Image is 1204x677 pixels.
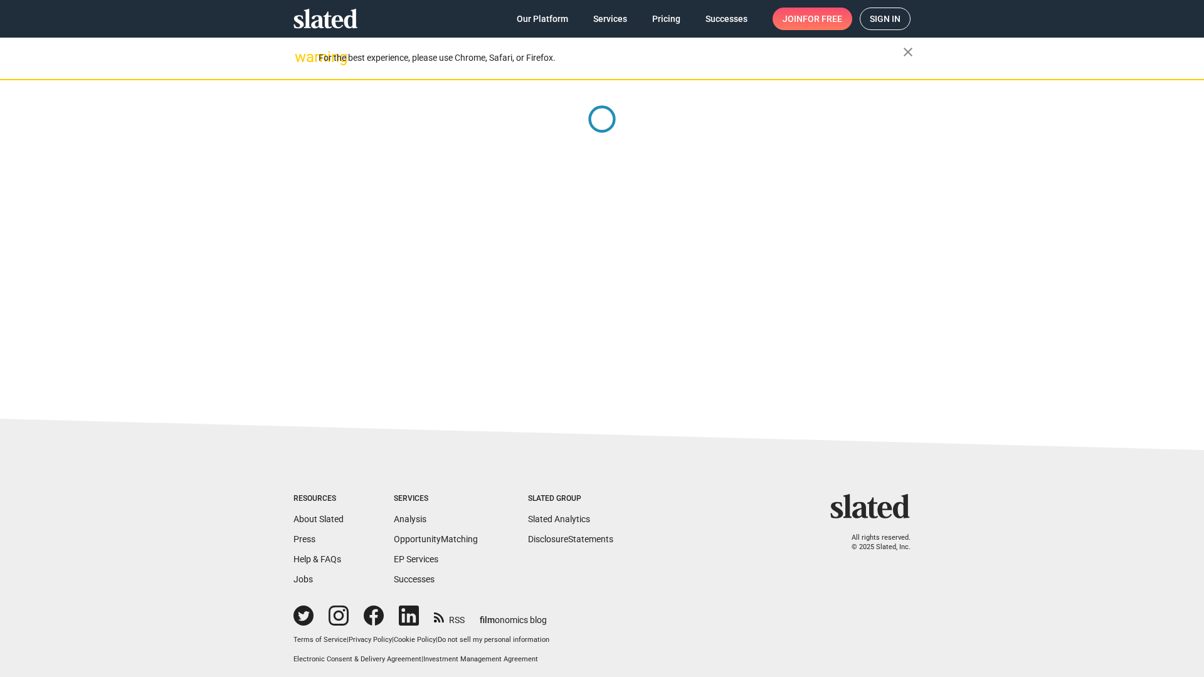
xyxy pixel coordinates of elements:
[642,8,690,30] a: Pricing
[394,514,426,524] a: Analysis
[293,655,421,663] a: Electronic Consent & Delivery Agreement
[480,604,547,626] a: filmonomics blog
[528,534,613,544] a: DisclosureStatements
[293,636,347,644] a: Terms of Service
[349,636,392,644] a: Privacy Policy
[528,494,613,504] div: Slated Group
[295,50,310,65] mat-icon: warning
[394,534,478,544] a: OpportunityMatching
[803,8,842,30] span: for free
[394,554,438,564] a: EP Services
[434,607,465,626] a: RSS
[583,8,637,30] a: Services
[394,494,478,504] div: Services
[480,615,495,625] span: film
[705,8,747,30] span: Successes
[838,533,911,552] p: All rights reserved. © 2025 Slated, Inc.
[436,636,438,644] span: |
[870,8,900,29] span: Sign in
[507,8,578,30] a: Our Platform
[421,655,423,663] span: |
[293,574,313,584] a: Jobs
[394,636,436,644] a: Cookie Policy
[423,655,538,663] a: Investment Management Agreement
[293,514,344,524] a: About Slated
[293,534,315,544] a: Press
[900,45,916,60] mat-icon: close
[392,636,394,644] span: |
[860,8,911,30] a: Sign in
[695,8,758,30] a: Successes
[517,8,568,30] span: Our Platform
[347,636,349,644] span: |
[293,554,341,564] a: Help & FAQs
[593,8,627,30] span: Services
[528,514,590,524] a: Slated Analytics
[438,636,549,645] button: Do not sell my personal information
[293,494,344,504] div: Resources
[773,8,852,30] a: Joinfor free
[783,8,842,30] span: Join
[394,574,435,584] a: Successes
[652,8,680,30] span: Pricing
[319,50,903,66] div: For the best experience, please use Chrome, Safari, or Firefox.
